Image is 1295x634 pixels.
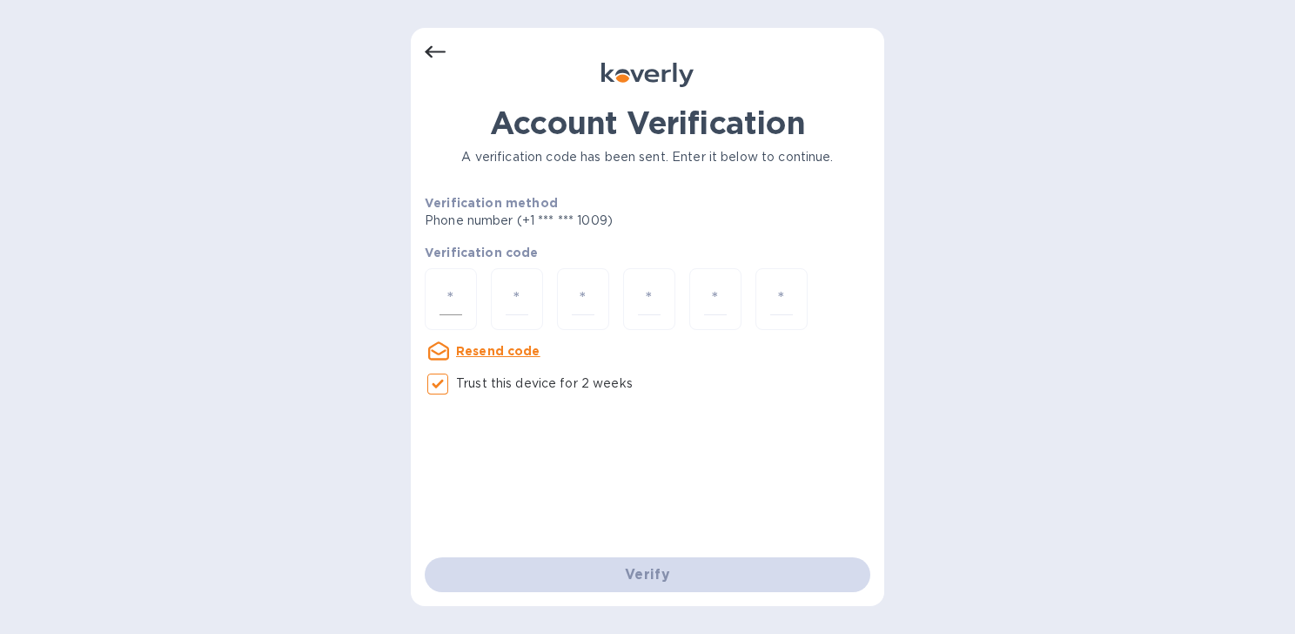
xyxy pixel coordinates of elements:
u: Resend code [456,344,540,358]
p: Verification code [425,244,870,261]
p: A verification code has been sent. Enter it below to continue. [425,148,870,166]
p: Phone number (+1 *** *** 1009) [425,212,746,230]
h1: Account Verification [425,105,870,141]
b: Verification method [425,196,558,210]
p: Trust this device for 2 weeks [456,374,633,393]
